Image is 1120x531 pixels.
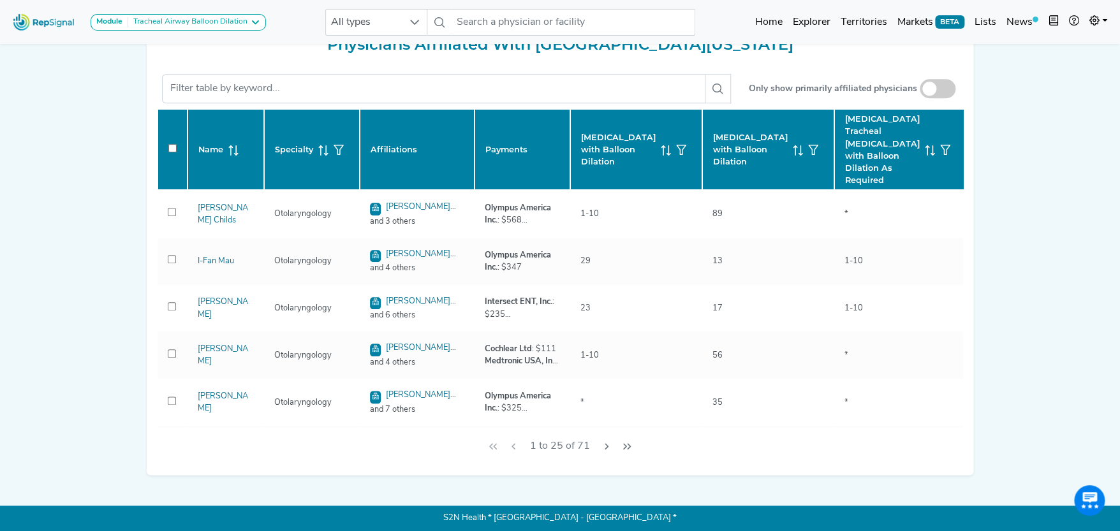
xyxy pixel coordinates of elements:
span: [MEDICAL_DATA] Tracheal [MEDICAL_DATA] with Balloon Dilation As Required [845,113,920,186]
div: 1-10 [837,255,871,267]
div: 35 [705,396,730,409]
div: Otolaryngology [267,208,339,220]
div: 23 [573,302,598,314]
div: 29 [573,255,598,267]
div: : $79 [485,355,560,367]
div: Otolaryngology [267,255,339,267]
div: Otolaryngology [267,349,339,361]
input: Search a physician or facility [452,9,695,36]
div: : $111 [485,343,560,355]
a: I-Fan Mau [198,257,234,265]
a: [PERSON_NAME] [198,392,248,412]
div: Otolaryngology [267,396,339,409]
p: S2N Health * [GEOGRAPHIC_DATA] - [GEOGRAPHIC_DATA] * [147,506,973,531]
strong: Cochlear Ltd [485,345,532,353]
a: Lists [969,10,1001,35]
a: News [1001,10,1043,35]
strong: Medtronic USA, Inc. [485,357,558,365]
a: [PERSON_NAME] and [DEMOGRAPHIC_DATA] F Solomon Division of General Internal Medicine [370,344,462,403]
div: 89 [705,208,730,220]
span: Name [198,143,223,156]
strong: Olympus America Inc. [485,251,551,272]
a: Explorer [787,10,835,35]
button: Next Page [596,434,617,458]
strong: Intersect ENT, Inc. [485,298,552,306]
span: and 7 others [362,404,472,416]
span: Payments [485,143,527,156]
span: [MEDICAL_DATA] with Balloon Dilation [581,131,656,168]
span: Specialty [275,143,313,156]
button: Last Page [617,434,637,458]
a: [PERSON_NAME] Childs [198,204,248,224]
a: MarketsBETA [892,10,969,35]
span: Affiliations [371,143,417,156]
h2: Physicians Affiliated With [GEOGRAPHIC_DATA][US_STATE] [157,36,963,54]
a: [PERSON_NAME] and [DEMOGRAPHIC_DATA] F Solomon Division of General Internal Medicine [370,203,462,262]
div: : $235 [485,296,560,320]
span: All types [326,10,402,35]
a: [PERSON_NAME] and [DEMOGRAPHIC_DATA] F Solomon Division of General Internal Medicine [370,391,462,450]
a: [PERSON_NAME] and [DEMOGRAPHIC_DATA] F Solomon Division of General Internal Medicine [370,250,462,309]
input: Filter table by keyword... [162,74,705,103]
div: Otolaryngology [267,302,339,314]
div: : $347 [485,249,560,273]
div: 1-10 [573,208,607,220]
div: 1-10 [837,302,871,314]
span: and 4 others [362,356,472,368]
a: Home [749,10,787,35]
span: and 4 others [362,262,472,274]
span: and 6 others [362,309,472,321]
strong: Module [96,18,122,25]
small: Only show primarily affiliated physicians [749,82,917,96]
div: 17 [705,302,730,314]
span: BETA [935,15,964,28]
div: 56 [705,349,730,361]
div: 1-10 [573,349,607,361]
a: [PERSON_NAME] and [DEMOGRAPHIC_DATA] F Solomon Division of General Internal Medicine [370,297,462,356]
strong: Olympus America Inc. [485,392,551,412]
button: ModuleTracheal Airway Balloon Dilation [91,14,266,31]
span: [MEDICAL_DATA] with Balloon Dilation [713,131,788,168]
div: : $325 [485,390,560,414]
div: Tracheal Airway Balloon Dilation [128,17,247,27]
button: Intel Book [1043,10,1064,35]
a: Territories [835,10,892,35]
div: : $568 [485,202,560,226]
div: 13 [705,255,730,267]
span: 1 to 25 of 71 [525,434,595,458]
span: and 3 others [362,215,472,228]
a: [PERSON_NAME] [198,345,248,365]
strong: Olympus America Inc. [485,204,551,224]
a: [PERSON_NAME] [198,298,248,318]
